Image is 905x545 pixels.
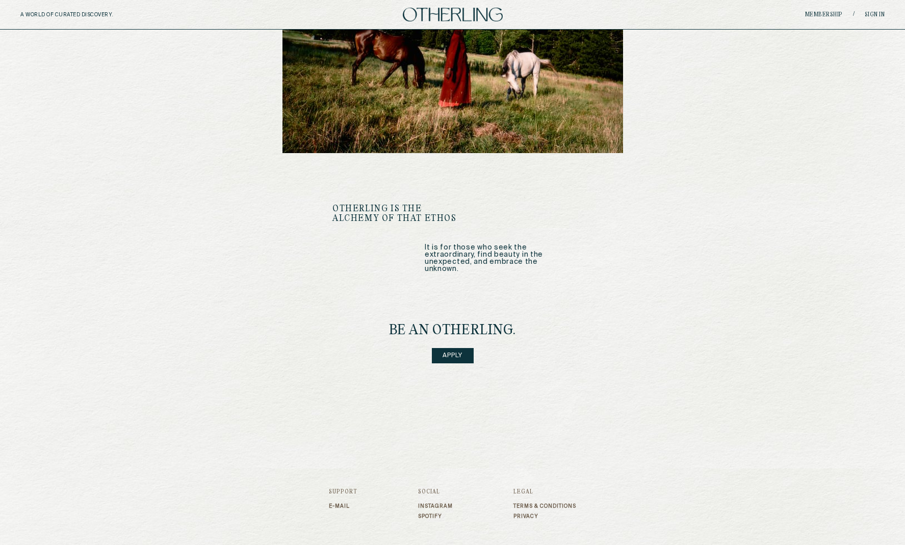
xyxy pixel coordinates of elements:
[403,8,503,21] img: logo
[513,513,576,519] a: Privacy
[432,348,474,363] a: Apply
[418,489,453,495] h3: Social
[865,12,885,18] a: Sign in
[332,204,467,224] h1: OTHERLING IS THE ALCHEMY OF THAT ETHOS
[418,513,453,519] a: Spotify
[425,244,573,272] p: It is for those who seek the extraordinary, find beauty in the unexpected, and embrace the unknown.
[513,503,576,509] a: Terms & Conditions
[513,489,576,495] h3: Legal
[329,503,357,509] a: E-mail
[418,503,453,509] a: Instagram
[805,12,843,18] a: Membership
[853,11,855,18] span: /
[20,12,158,18] h5: A WORLD OF CURATED DISCOVERY.
[329,489,357,495] h3: Support
[389,324,516,338] h4: be an Otherling.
